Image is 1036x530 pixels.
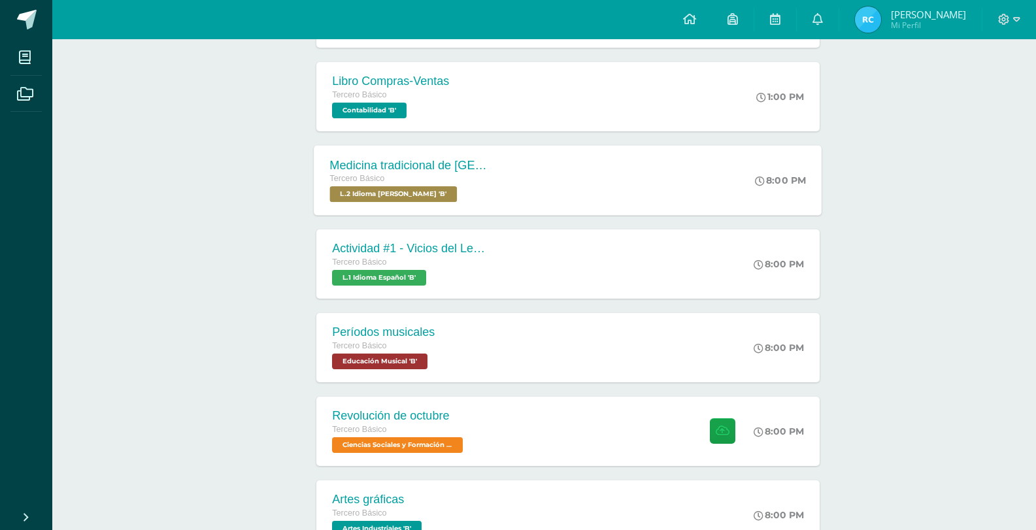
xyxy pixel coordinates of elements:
[332,270,426,286] span: L.1 Idioma Español 'B'
[855,7,881,33] img: b267056732fc5bd767e1306c90ee396b.png
[754,509,804,521] div: 8:00 PM
[330,186,458,202] span: L.2 Idioma Maya Kaqchikel 'B'
[891,8,966,21] span: [PERSON_NAME]
[332,409,466,423] div: Revolución de octubre
[332,325,435,339] div: Períodos musicales
[332,437,463,453] span: Ciencias Sociales y Formación Ciudadana 'B'
[332,508,386,518] span: Tercero Básico
[332,103,407,118] span: Contabilidad 'B'
[332,341,386,350] span: Tercero Básico
[332,75,449,88] div: Libro Compras-Ventas
[332,257,386,267] span: Tercero Básico
[754,258,804,270] div: 8:00 PM
[332,90,386,99] span: Tercero Básico
[891,20,966,31] span: Mi Perfil
[332,493,425,506] div: Artes gráficas
[756,174,807,186] div: 8:00 PM
[332,242,489,256] div: Actividad #1 - Vicios del LenguaJe
[330,174,385,183] span: Tercero Básico
[332,425,386,434] span: Tercero Básico
[754,425,804,437] div: 8:00 PM
[332,354,427,369] span: Educación Musical 'B'
[330,158,488,172] div: Medicina tradicional de [GEOGRAPHIC_DATA]
[754,342,804,354] div: 8:00 PM
[756,91,804,103] div: 1:00 PM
